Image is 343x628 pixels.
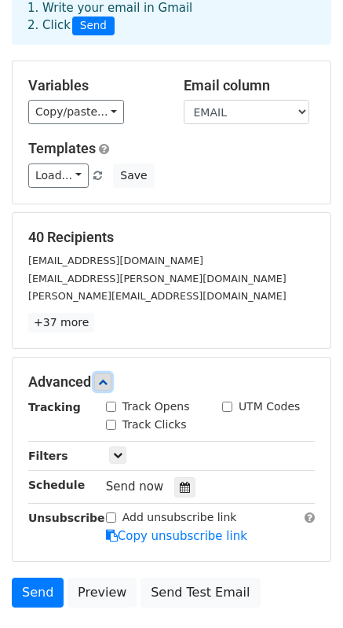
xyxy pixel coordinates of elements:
a: +37 more [28,313,94,332]
h5: Email column [184,77,316,94]
a: Copy unsubscribe link [106,529,247,543]
label: Add unsubscribe link [122,509,237,526]
a: Templates [28,140,96,156]
small: [EMAIL_ADDRESS][DOMAIN_NAME] [28,255,203,266]
label: UTM Codes [239,398,300,415]
strong: Filters [28,450,68,462]
h5: Advanced [28,373,315,391]
button: Save [113,163,154,188]
a: Send Test Email [140,578,260,608]
h5: Variables [28,77,160,94]
span: Send [72,17,115,35]
strong: Unsubscribe [28,512,105,524]
strong: Schedule [28,479,85,491]
small: [PERSON_NAME][EMAIL_ADDRESS][DOMAIN_NAME] [28,290,286,302]
label: Track Opens [122,398,190,415]
a: Preview [68,578,137,608]
span: Send now [106,479,164,494]
a: Send [12,578,64,608]
iframe: Chat Widget [265,553,343,628]
strong: Tracking [28,401,81,413]
label: Track Clicks [122,417,187,433]
a: Copy/paste... [28,100,124,124]
small: [EMAIL_ADDRESS][PERSON_NAME][DOMAIN_NAME] [28,273,286,285]
h5: 40 Recipients [28,229,315,246]
a: Load... [28,163,89,188]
